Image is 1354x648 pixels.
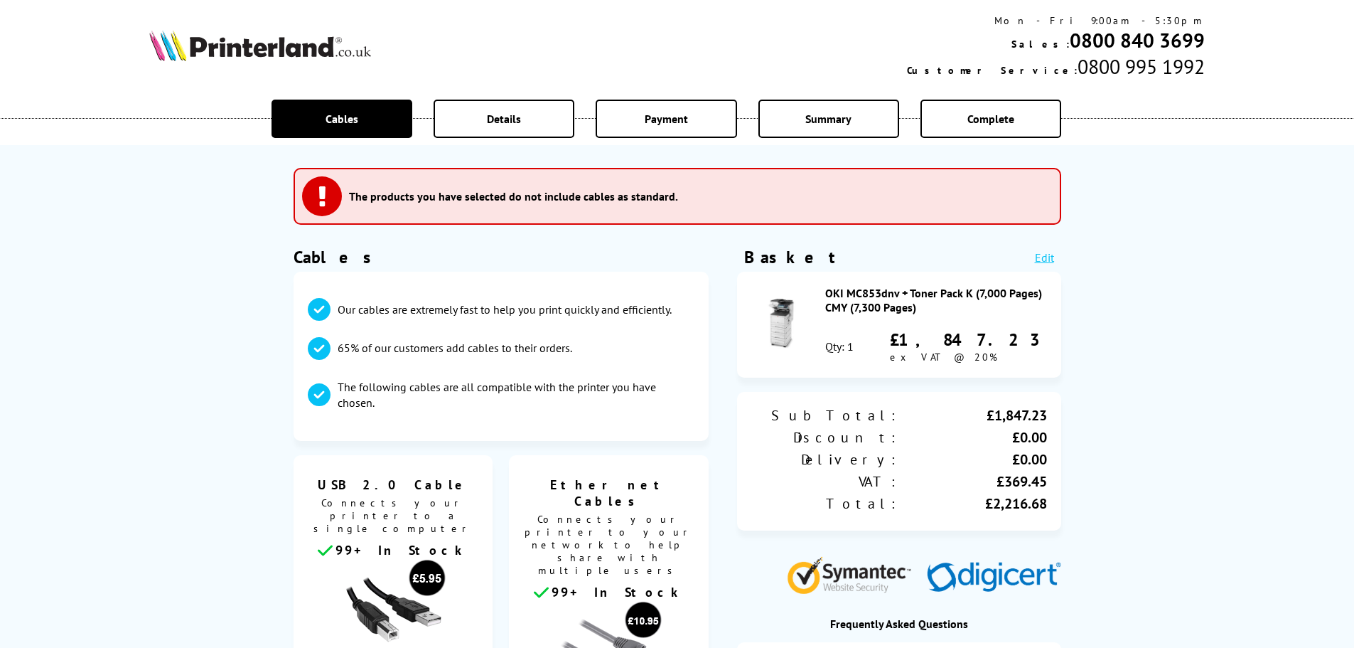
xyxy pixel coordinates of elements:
div: £0.00 [899,428,1047,447]
div: Qty: 1 [825,339,854,354]
div: £369.45 [899,472,1047,491]
span: Cables [326,112,358,126]
img: Printerland Logo [149,30,371,61]
span: 99+ In Stock [335,542,468,558]
a: Edit [1035,250,1054,265]
div: OKI MC853dnv + Toner Pack K (7,000 Pages) CMY (7,300 Pages) [825,286,1047,314]
div: Delivery: [751,450,899,469]
span: Sales: [1011,38,1070,51]
span: 99+ In Stock [552,584,684,600]
p: Our cables are extremely fast to help you print quickly and efficiently. [338,302,672,317]
img: Symantec Website Security [787,553,921,594]
div: Frequently Asked Questions [737,617,1060,631]
span: Connects your printer to a single computer [301,493,486,542]
p: 65% of our customers add cables to their orders. [338,340,572,356]
span: Connects your printer to your network to help share with multiple users [516,509,702,584]
div: Discount: [751,428,899,447]
a: 0800 840 3699 [1070,27,1205,53]
span: Ethernet Cables [520,477,698,509]
div: VAT: [751,472,899,491]
span: 0800 995 1992 [1078,53,1205,80]
img: Digicert [927,562,1061,594]
img: OKI MC853dnv + Toner Pack K (7,000 Pages) CMY (7,300 Pages) [756,299,806,349]
span: Customer Service: [907,64,1078,77]
div: £0.00 [899,450,1047,469]
div: Mon - Fri 9:00am - 5:30pm [907,14,1205,27]
p: The following cables are all compatible with the printer you have chosen. [338,379,695,411]
div: £1,847.23 [899,406,1047,425]
span: Complete [967,112,1014,126]
span: Payment [645,112,688,126]
span: Details [487,112,521,126]
div: £2,216.68 [899,494,1047,513]
div: Total: [751,494,899,513]
span: ex VAT @ 20% [890,351,997,363]
div: £1,847.23 [890,329,1047,351]
span: USB 2.0 Cable [304,477,483,493]
span: Summary [805,112,851,126]
div: Sub Total: [751,406,899,425]
div: Basket [744,246,837,268]
h3: The products you have selected do not include cables as standard. [349,189,678,203]
h1: Cables [294,246,709,268]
